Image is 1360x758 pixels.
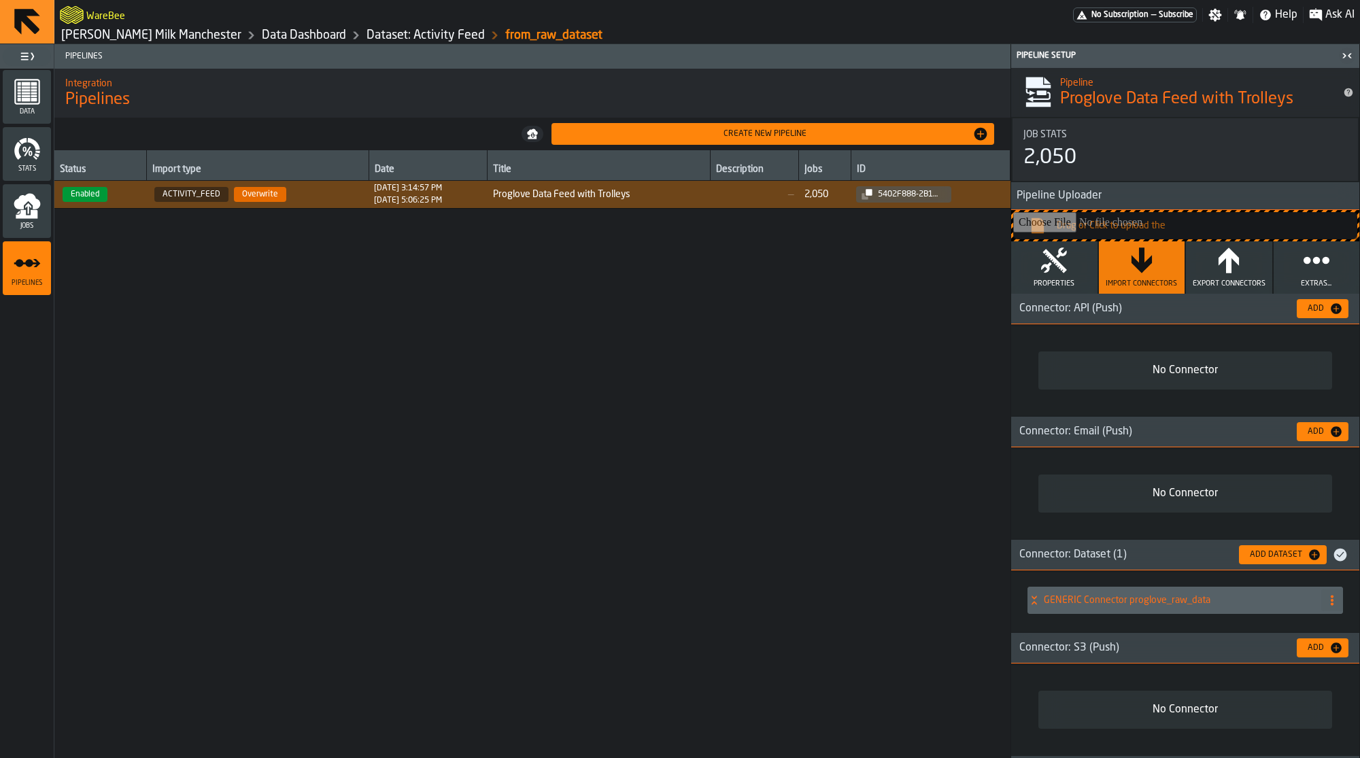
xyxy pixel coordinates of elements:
[1297,299,1348,318] button: button-Add
[1302,643,1329,653] div: Add
[1275,7,1297,23] span: Help
[1091,10,1149,20] span: No Subscription
[1023,129,1347,140] div: Title
[557,129,972,139] div: Create new pipeline
[1049,485,1321,502] div: No Connector
[61,28,241,43] a: link-to-/wh/i/b09612b5-e9f1-4a3a-b0a4-784729d61419
[1011,633,1359,664] h3: title-section-Connector: S3 (Push)
[3,279,51,287] span: Pipelines
[1338,48,1357,64] label: button-toggle-Close me
[65,75,1000,89] h2: Sub Title
[1203,8,1227,22] label: button-toggle-Settings
[3,70,51,124] li: menu Data
[1304,7,1360,23] label: button-toggle-Ask AI
[1244,550,1308,559] div: Add Dataset
[1302,304,1329,313] div: Add
[65,89,130,111] span: Pipelines
[804,189,828,200] div: 2,050
[1011,417,1359,447] h3: title-section-Connector: Email (Push)
[1011,188,1102,204] span: Pipeline Uploader
[262,28,346,43] a: link-to-/wh/i/b09612b5-e9f1-4a3a-b0a4-784729d61419/data
[1027,587,1316,614] div: GENERIC Connector proglove_raw_data
[1011,182,1359,210] h3: title-section-Pipeline Uploader
[1044,595,1316,606] h4: GENERIC Connector proglove_raw_data
[60,3,84,27] a: logo-header
[3,241,51,296] li: menu Pipelines
[1011,424,1286,440] div: Connector: Email (Push)
[63,187,107,202] span: Enabled
[3,184,51,239] li: menu Jobs
[1060,75,1332,88] h2: Sub Title
[1297,422,1348,441] button: button-Add
[374,184,442,193] div: Created at
[1049,702,1321,718] div: No Connector
[60,164,141,177] div: Status
[1049,362,1321,379] div: No Connector
[1034,279,1074,288] span: Properties
[86,8,125,22] h2: Sub Title
[375,164,481,177] div: Date
[493,189,704,200] span: Proglove Data Feed with Trolleys
[804,164,845,177] div: Jobs
[1239,545,1327,564] button: button-Add Dataset
[1013,212,1357,239] input: Drag or Click to upload the
[1073,7,1197,22] a: link-to-/wh/i/b09612b5-e9f1-4a3a-b0a4-784729d61419/pricing/
[1014,51,1338,61] div: Pipeline Setup
[1193,279,1265,288] span: Export Connectors
[1060,88,1293,110] span: Proglove Data Feed with Trolleys
[3,47,51,66] label: button-toggle-Toggle Full Menu
[1228,8,1253,22] label: button-toggle-Notifications
[1073,7,1197,22] div: Menu Subscription
[234,187,286,202] span: Overwrite
[154,187,228,202] span: ACTIVITY_FEED
[857,164,1004,177] div: ID
[716,164,794,177] div: Description
[551,123,994,145] button: button-Create new pipeline
[1023,129,1067,140] span: Job Stats
[1011,44,1359,68] header: Pipeline Setup
[374,196,442,205] div: Updated at
[715,189,794,200] span: —
[1023,145,1076,170] div: 2,050
[60,27,707,44] nav: Breadcrumb
[1151,10,1156,20] span: —
[522,126,543,142] button: button-
[367,28,485,43] a: link-to-/wh/i/b09612b5-e9f1-4a3a-b0a4-784729d61419/data/activity
[493,164,704,177] div: Title
[3,222,51,230] span: Jobs
[856,186,951,203] button: button-5402f888-2b15-40ac-859b-1361e53d25df
[1013,118,1358,181] div: stat-Job Stats
[1011,68,1359,117] div: title-Proglove Data Feed with Trolleys
[60,52,1010,61] span: Pipelines
[1019,549,1127,560] span: Connector: Dataset (1)
[872,190,946,199] div: 5402f888-2b15-40ac-859b-1361e53d25df
[3,165,51,173] span: Stats
[1301,279,1331,288] span: Extras...
[1253,7,1303,23] label: button-toggle-Help
[1302,427,1329,436] div: Add
[1106,279,1177,288] span: Import Connectors
[1011,640,1286,656] div: Connector: S3 (Push)
[1159,10,1193,20] span: Subscribe
[3,127,51,182] li: menu Stats
[1011,540,1359,570] h3: title-section-[object Object]
[1011,300,1286,317] div: Connector: API (Push)
[1011,294,1359,324] h3: title-section-Connector: API (Push)
[1297,638,1348,657] button: button-Add
[54,69,1010,118] div: title-Pipelines
[152,164,363,177] div: Import type
[505,28,602,43] div: from_raw_dataset
[3,108,51,116] span: Data
[1325,7,1355,23] span: Ask AI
